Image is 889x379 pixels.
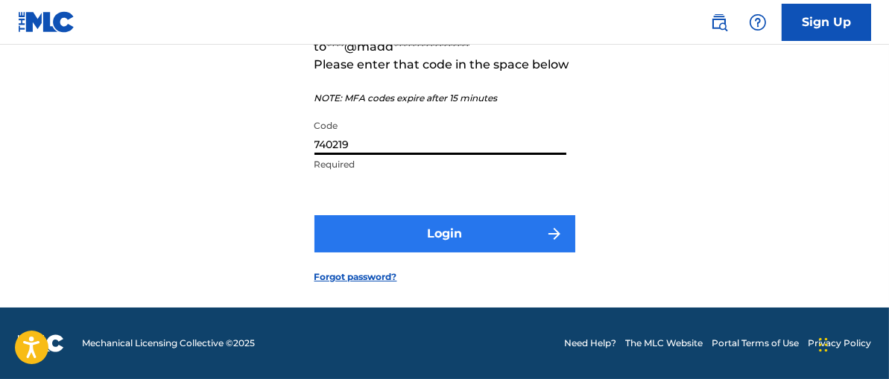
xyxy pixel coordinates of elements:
p: NOTE: MFA codes expire after 15 minutes [314,92,575,105]
div: Help [743,7,773,37]
img: f7272a7cc735f4ea7f67.svg [545,225,563,243]
button: Login [314,215,575,252]
a: Privacy Policy [808,337,871,350]
a: Need Help? [564,337,616,350]
iframe: Chat Widget [814,308,889,379]
img: search [710,13,728,31]
img: help [749,13,767,31]
p: Required [314,158,566,171]
img: MLC Logo [18,11,75,33]
a: Forgot password? [314,270,397,284]
a: Portal Terms of Use [712,337,799,350]
a: The MLC Website [625,337,703,350]
span: Mechanical Licensing Collective © 2025 [82,337,255,350]
a: Public Search [704,7,734,37]
div: Drag [819,322,828,367]
img: logo [18,334,64,352]
p: Please enter that code in the space below [314,56,575,74]
a: Sign Up [782,4,871,41]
